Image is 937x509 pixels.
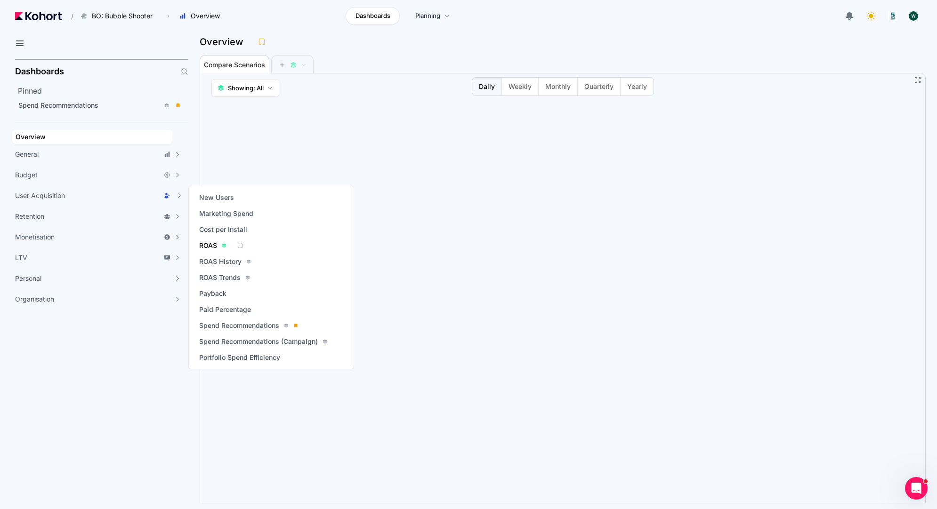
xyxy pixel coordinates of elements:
[346,7,400,25] a: Dashboards
[196,271,253,284] a: ROAS Trends
[15,12,62,20] img: Kohort logo
[15,212,44,221] span: Retention
[18,101,98,109] span: Spend Recommendations
[914,76,921,84] button: Fullscreen
[199,337,318,346] span: Spend Recommendations (Campaign)
[64,11,73,21] span: /
[15,294,54,304] span: Organisation
[199,289,226,298] span: Payback
[620,78,654,95] button: Yearly
[199,225,247,234] span: Cost per Install
[888,11,897,21] img: logo_logo_images_1_20240607072359498299_20240828135028712857.jpeg
[16,133,46,141] span: Overview
[199,353,280,362] span: Portfolio Spend Efficiency
[15,67,64,76] h2: Dashboards
[199,305,251,314] span: Paid Percentage
[196,303,254,316] a: Paid Percentage
[196,223,250,236] a: Cost per Install
[199,209,253,218] span: Marketing Spend
[479,82,495,91] span: Daily
[15,253,27,262] span: LTV
[199,241,217,250] span: ROAS
[545,82,571,91] span: Monthly
[584,82,614,91] span: Quarterly
[92,11,153,21] span: BO: Bubble Shooter
[191,11,220,21] span: Overview
[501,78,538,95] button: Weekly
[18,85,188,96] h2: Pinned
[15,98,186,112] a: Spend Recommendations
[509,82,532,91] span: Weekly
[199,193,234,202] span: New Users
[196,239,229,252] a: ROAS
[405,7,460,25] a: Planning
[199,257,242,266] span: ROAS History
[228,83,264,93] span: Showing: All
[75,8,162,24] button: BO: Bubble Shooter
[196,207,256,220] a: Marketing Spend
[415,11,440,21] span: Planning
[196,255,254,268] a: ROAS History
[472,78,501,95] button: Daily
[199,321,279,330] span: Spend Recommendations
[905,477,928,500] iframe: Intercom live chat
[355,11,390,21] span: Dashboards
[211,79,279,97] button: Showing: All
[15,191,65,200] span: User Acquisition
[204,62,265,68] span: Compare Scenarios
[196,351,283,364] a: Portfolio Spend Efficiency
[12,130,172,144] a: Overview
[577,78,620,95] button: Quarterly
[538,78,577,95] button: Monthly
[165,12,171,20] span: ›
[196,191,237,204] a: New Users
[196,335,330,348] a: Spend Recommendations (Campaign)
[15,232,55,242] span: Monetisation
[15,274,41,283] span: Personal
[196,319,301,332] a: Spend Recommendations
[196,287,229,300] a: Payback
[199,273,241,282] span: ROAS Trends
[15,170,38,180] span: Budget
[15,150,39,159] span: General
[174,8,230,24] button: Overview
[627,82,647,91] span: Yearly
[200,37,249,47] h3: Overview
